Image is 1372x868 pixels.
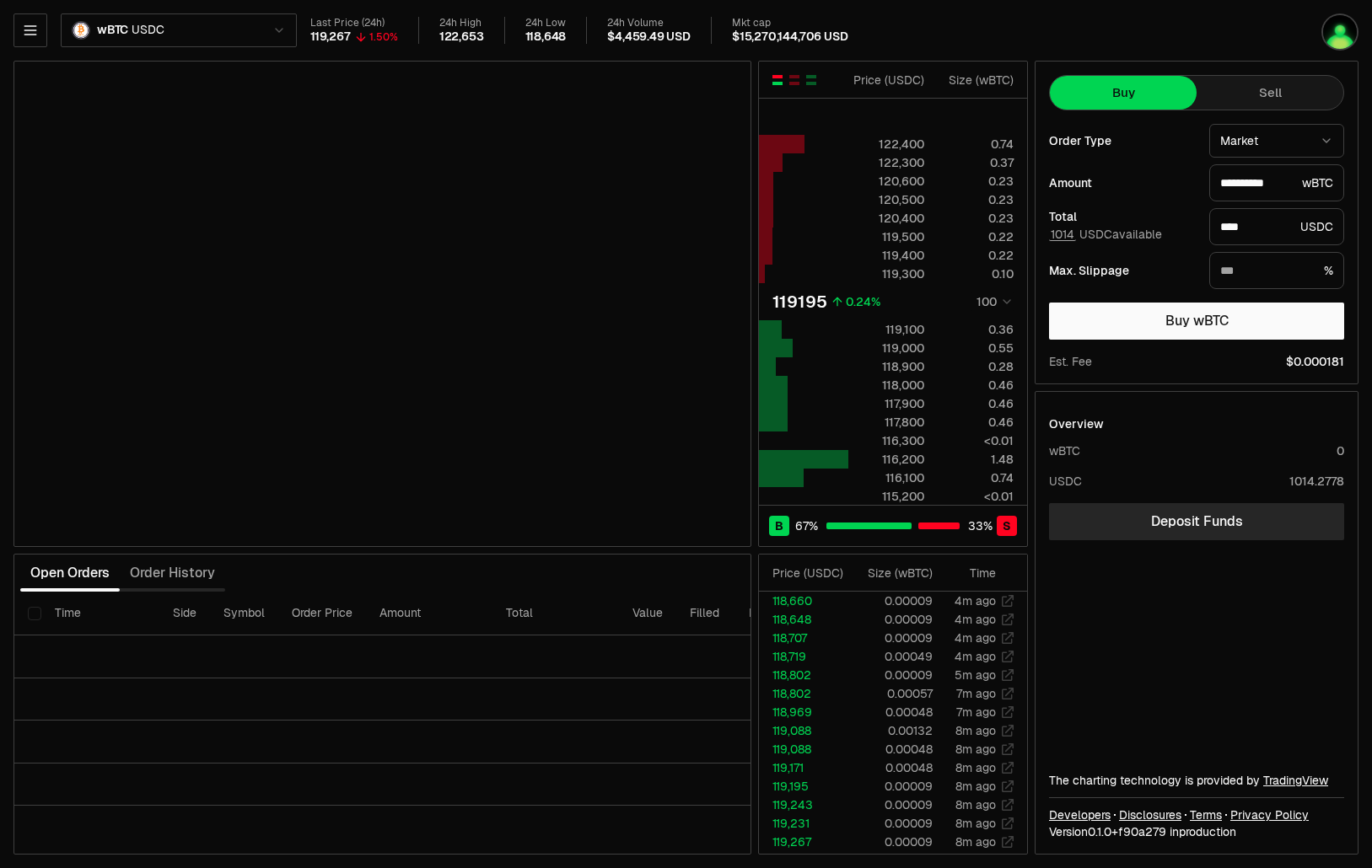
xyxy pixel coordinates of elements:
div: 0.28 [939,358,1014,375]
div: 0.36 [939,321,1014,338]
div: % [1209,252,1344,289]
div: Total [1049,211,1196,222]
div: 116,300 [849,432,924,449]
button: Buy wBTC [1049,303,1344,340]
a: Disclosures [1119,806,1181,823]
div: Price ( USDC ) [849,72,924,88]
td: 0.00009 [849,666,933,684]
time: 8m ago [955,742,996,757]
div: Est. Fee [1049,353,1092,370]
a: Deposit Funds [1049,503,1344,540]
td: 119,231 [759,814,849,833]
img: wBTC Logo [73,22,89,39]
span: USDC available [1049,227,1162,242]
div: 119195 [772,290,827,313]
div: Amount [1049,177,1196,189]
div: Version 0.1.0 + in production [1049,823,1344,840]
div: 116,200 [849,451,924,468]
td: 118,660 [759,592,849,610]
div: 0.46 [939,395,1014,412]
div: 119,400 [849,247,924,264]
button: Select all [28,607,41,620]
td: 0.00048 [849,703,933,721]
time: 7m ago [956,686,996,701]
td: 0.00009 [849,592,933,610]
img: Oldbloom [1323,15,1357,49]
div: 116,100 [849,469,924,486]
td: 0.00009 [849,777,933,796]
a: Terms [1190,806,1222,823]
button: Sell [1197,76,1343,110]
td: 118,802 [759,684,849,703]
button: Show Buy and Sell Orders [771,73,784,87]
th: Value [619,592,676,635]
time: 8m ago [955,779,996,794]
div: 119,300 [849,265,924,282]
div: <0.01 [939,488,1014,505]
td: 0.00009 [849,629,933,647]
div: 0.24% [846,293,880,310]
td: 119,195 [759,777,849,796]
div: Time [947,565,996,581]
td: 118,707 [759,629,849,647]
span: S [1003,517,1011,534]
time: 4m ago [955,612,996,627]
th: Time [41,592,159,635]
time: 4m ago [955,630,996,646]
div: 0.23 [939,210,1014,227]
td: 118,648 [759,610,849,629]
div: Price ( USDC ) [772,565,848,581]
div: 24h Low [525,17,567,29]
div: 0.55 [939,340,1014,356]
div: Order Type [1049,135,1196,147]
td: 0.00009 [849,833,933,851]
span: wBTC [97,23,128,38]
td: 0.00057 [849,684,933,703]
td: 119,088 [759,740,849,758]
div: 0.23 [939,173,1014,190]
div: 120,500 [849,191,924,208]
div: 119,000 [849,340,924,356]
button: Open Orders [20,556,120,590]
div: 0.22 [939,247,1014,264]
td: 118,719 [759,647,849,666]
div: 122,300 [849,154,924,171]
button: Market [1209,124,1344,158]
td: 0.00048 [849,758,933,777]
div: 120,600 [849,173,924,190]
td: 0.00009 [849,610,933,629]
button: Show Buy Orders Only [804,73,818,87]
div: 24h High [439,17,484,29]
div: 122,400 [849,136,924,153]
div: $15,270,144,706 USD [732,29,848,45]
div: Overview [1049,415,1104,432]
div: 0.46 [939,377,1014,394]
div: 0.37 [939,154,1014,171]
div: 120,400 [849,210,924,227]
div: 0.22 [939,228,1014,245]
div: Mkt cap [732,17,848,29]
div: wBTC [1049,442,1080,459]
span: 67 % [795,517,818,534]
time: 4m ago [955,649,996,664]
span: 33 % [968,517,993,534]
div: 118,900 [849,358,924,375]
td: 0.00048 [849,740,933,758]
div: Size ( wBTC ) [863,565,933,581]
span: B [775,517,783,534]
td: 119,243 [759,796,849,814]
div: 0.10 [939,265,1014,282]
div: 0.74 [939,469,1014,486]
time: 8m ago [955,760,996,775]
div: Size ( wBTC ) [939,72,1014,88]
time: 8m ago [955,797,996,812]
a: Developers [1049,806,1111,823]
button: 100 [971,292,1014,312]
time: 7m ago [956,705,996,720]
div: 0.46 [939,414,1014,431]
td: 119,088 [759,721,849,740]
div: 118,648 [525,29,567,45]
td: 0.00132 [849,721,933,740]
button: Show Sell Orders Only [788,73,801,87]
div: 119,100 [849,321,924,338]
